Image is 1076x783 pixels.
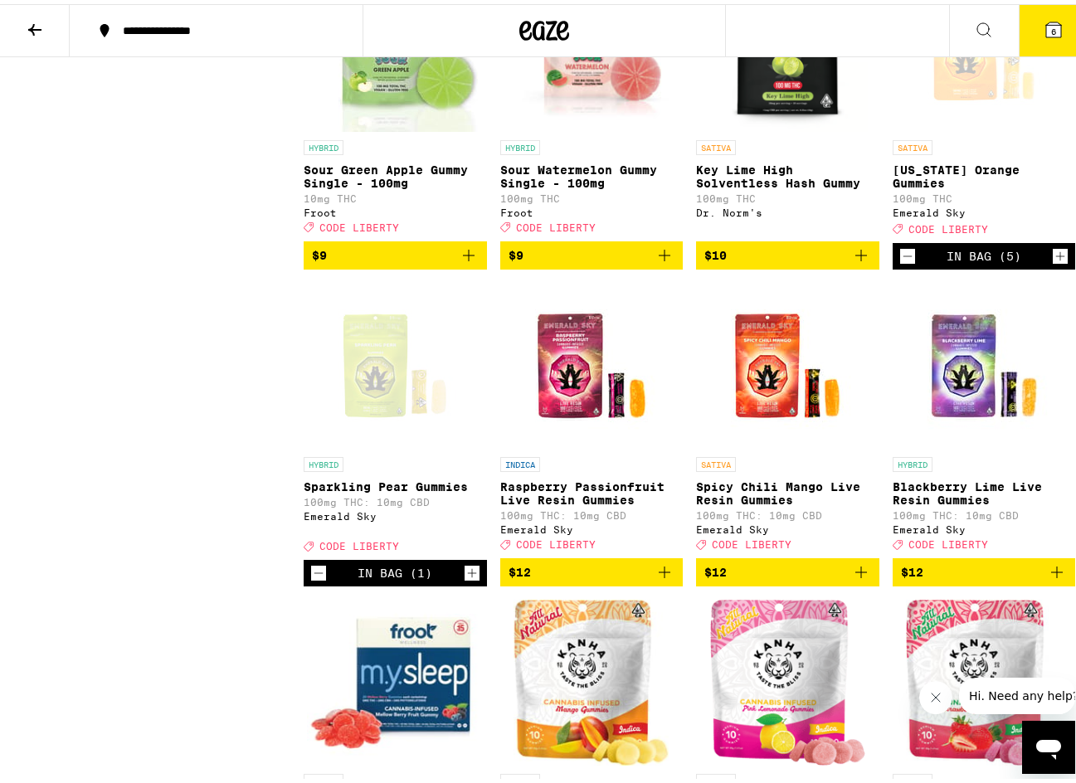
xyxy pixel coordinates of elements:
img: Emerald Sky - Spicy Chili Mango Live Resin Gummies [704,279,870,445]
p: Key Lime High Solventless Hash Gummy [696,159,879,186]
p: 10mg THC [304,189,487,200]
p: Sparkling Pear Gummies [304,476,487,489]
div: In Bag (1) [358,562,432,576]
p: [US_STATE] Orange Gummies [893,159,1076,186]
a: Open page for Spicy Chili Mango Live Resin Gummies from Emerald Sky [696,279,879,554]
a: Open page for Sparkling Pear Gummies from Emerald Sky [304,279,487,556]
div: Dr. Norm's [696,203,879,214]
img: Froot - M.Y. SLEEP 5:2:2 Gummies [307,596,484,761]
span: CODE LIBERTY [908,535,988,546]
button: Increment [1052,244,1069,260]
iframe: Button to launch messaging window [1022,717,1075,770]
div: Emerald Sky [500,520,684,531]
div: Froot [500,203,684,214]
p: SATIVA [696,136,736,151]
button: Add to bag [500,237,684,265]
p: 100mg THC: 10mg CBD [500,506,684,517]
img: Kanha - Mango Gummies [514,596,669,761]
img: Emerald Sky - Blackberry Lime Live Resin Gummies [901,279,1067,445]
span: CODE LIBERTY [319,537,399,547]
a: Open page for Raspberry Passionfruit Live Resin Gummies from Emerald Sky [500,279,684,554]
p: Sour Green Apple Gummy Single - 100mg [304,159,487,186]
button: Add to bag [696,237,879,265]
p: Blackberry Lime Live Resin Gummies [893,476,1076,503]
span: $12 [704,562,727,575]
p: HYBRID [500,136,540,151]
button: Add to bag [893,554,1076,582]
span: $9 [509,245,523,258]
span: CODE LIBERTY [516,535,596,546]
img: Kanha - Strawberry Gummies [906,596,1061,761]
p: HYBRID [893,453,932,468]
p: Raspberry Passionfruit Live Resin Gummies [500,476,684,503]
span: $9 [312,245,327,258]
p: 100mg THC [500,189,684,200]
div: In Bag (5) [947,246,1021,259]
span: 6 [1051,22,1056,32]
div: Emerald Sky [304,507,487,518]
span: CODE LIBERTY [712,535,791,546]
iframe: Message from company [959,674,1075,710]
button: Add to bag [304,237,487,265]
span: Hi. Need any help? [10,12,119,25]
img: Kanha - Pink Lemonade Gummies [710,596,865,761]
p: 100mg THC [696,189,879,200]
p: HYBRID [304,453,343,468]
span: $10 [704,245,727,258]
p: Sour Watermelon Gummy Single - 100mg [500,159,684,186]
button: Decrement [310,561,327,577]
div: Emerald Sky [893,203,1076,214]
button: Add to bag [696,554,879,582]
button: Add to bag [500,554,684,582]
div: Emerald Sky [696,520,879,531]
span: CODE LIBERTY [319,218,399,229]
p: INDICA [500,453,540,468]
p: 100mg THC: 10mg CBD [696,506,879,517]
p: SATIVA [696,453,736,468]
p: 100mg THC: 10mg CBD [893,506,1076,517]
p: SATIVA [893,136,932,151]
span: CODE LIBERTY [516,218,596,229]
span: CODE LIBERTY [908,220,988,231]
a: Open page for Blackberry Lime Live Resin Gummies from Emerald Sky [893,279,1076,554]
p: 100mg THC [893,189,1076,200]
div: Froot [304,203,487,214]
span: $12 [901,562,923,575]
p: 100mg THC: 10mg CBD [304,493,487,503]
span: $12 [509,562,531,575]
p: HYBRID [304,136,343,151]
button: Decrement [899,244,916,260]
div: Emerald Sky [893,520,1076,531]
iframe: Close message [919,677,952,710]
img: Emerald Sky - Raspberry Passionfruit Live Resin Gummies [509,279,674,445]
p: Spicy Chili Mango Live Resin Gummies [696,476,879,503]
button: Increment [464,561,480,577]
